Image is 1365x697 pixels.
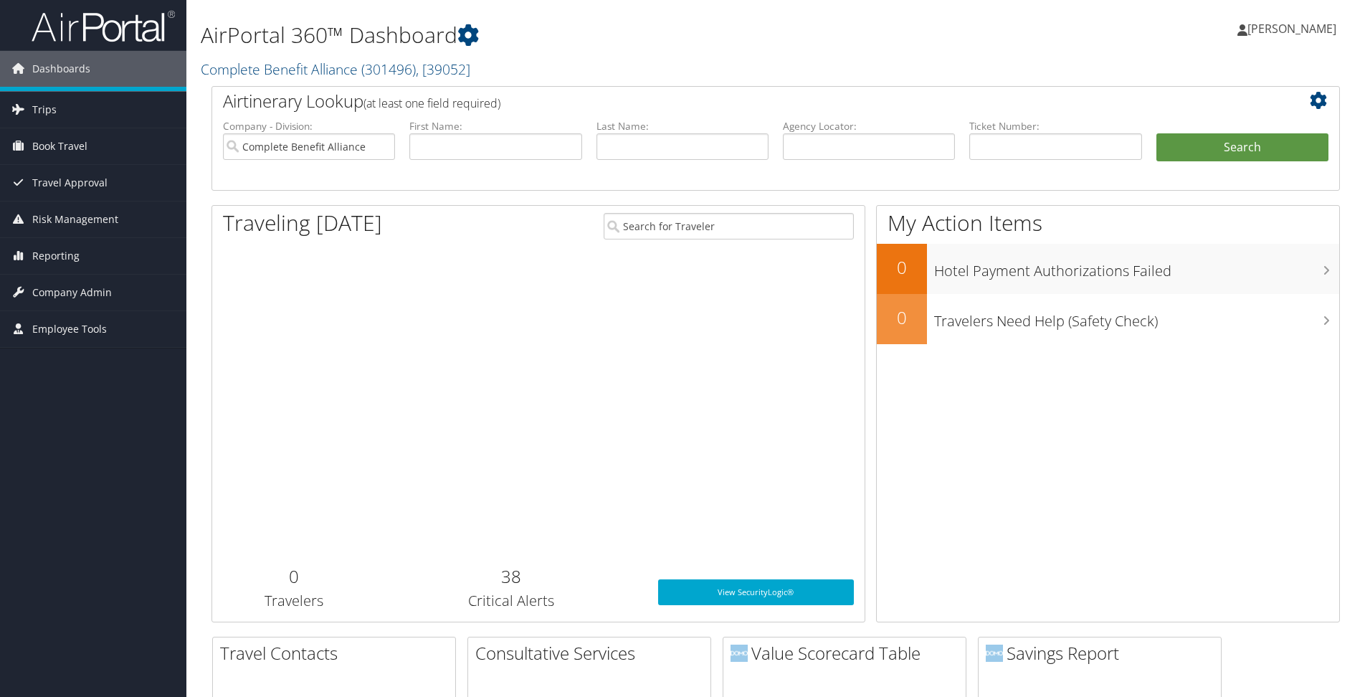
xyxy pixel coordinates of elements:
[604,213,854,240] input: Search for Traveler
[32,9,175,43] img: airportal-logo.png
[201,20,967,50] h1: AirPortal 360™ Dashboard
[32,238,80,274] span: Reporting
[1156,133,1328,162] button: Search
[223,119,395,133] label: Company - Division:
[877,244,1339,294] a: 0Hotel Payment Authorizations Failed
[877,305,927,330] h2: 0
[934,254,1339,281] h3: Hotel Payment Authorizations Failed
[475,641,710,665] h2: Consultative Services
[201,60,470,79] a: Complete Benefit Alliance
[877,255,927,280] h2: 0
[386,564,636,589] h2: 38
[32,165,108,201] span: Travel Approval
[1247,21,1336,37] span: [PERSON_NAME]
[409,119,581,133] label: First Name:
[223,564,364,589] h2: 0
[969,119,1141,133] label: Ticket Number:
[877,208,1339,238] h1: My Action Items
[32,201,118,237] span: Risk Management
[658,579,854,605] a: View SecurityLogic®
[32,311,107,347] span: Employee Tools
[223,89,1235,113] h2: Airtinerary Lookup
[386,591,636,611] h3: Critical Alerts
[416,60,470,79] span: , [ 39052 ]
[934,304,1339,331] h3: Travelers Need Help (Safety Check)
[363,95,500,111] span: (at least one field required)
[783,119,955,133] label: Agency Locator:
[32,128,87,164] span: Book Travel
[986,645,1003,662] img: domo-logo.png
[361,60,416,79] span: ( 301496 )
[223,591,364,611] h3: Travelers
[731,645,748,662] img: domo-logo.png
[32,51,90,87] span: Dashboards
[596,119,769,133] label: Last Name:
[220,641,455,665] h2: Travel Contacts
[32,275,112,310] span: Company Admin
[223,208,382,238] h1: Traveling [DATE]
[1237,7,1351,50] a: [PERSON_NAME]
[986,641,1221,665] h2: Savings Report
[32,92,57,128] span: Trips
[731,641,966,665] h2: Value Scorecard Table
[877,294,1339,344] a: 0Travelers Need Help (Safety Check)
